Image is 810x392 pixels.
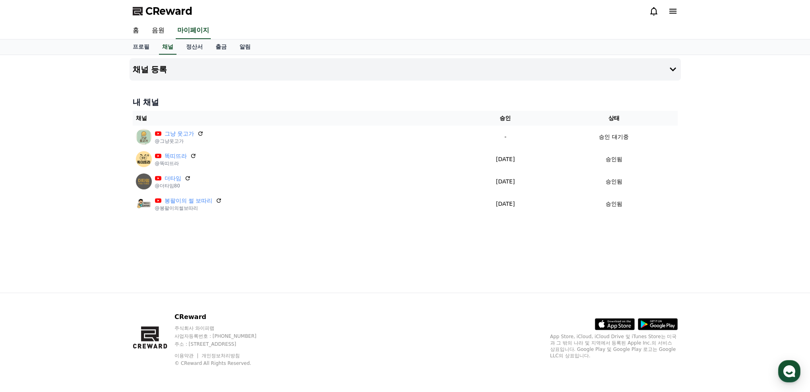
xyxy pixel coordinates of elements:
p: 승인됨 [606,200,622,208]
a: 더타임 [165,174,181,183]
h4: 내 채널 [133,97,678,108]
p: 승인됨 [606,177,622,186]
a: 출금 [209,39,233,55]
a: 정산서 [180,39,209,55]
img: 봉팔이의 썰 보따리 [136,196,152,212]
p: [DATE] [464,177,547,186]
p: 승인됨 [606,155,622,163]
p: [DATE] [464,200,547,208]
img: 더타임 [136,173,152,189]
a: 프로필 [126,39,156,55]
img: 그냥 웃고가 [136,129,152,145]
th: 채널 [133,111,461,126]
p: @그냥웃고가 [155,138,204,144]
p: 주소 : [STREET_ADDRESS] [175,341,272,347]
span: CReward [145,5,192,18]
button: 채널 등록 [129,58,681,81]
a: 홈 [126,22,145,39]
p: 사업자등록번호 : [PHONE_NUMBER] [175,333,272,339]
p: @더타임80 [155,183,191,189]
a: 음원 [145,22,171,39]
p: @봉팔이의썰보따리 [155,205,222,211]
th: 승인 [461,111,550,126]
a: 똑띠뜨라 [165,152,187,160]
p: CReward [175,312,272,322]
p: © CReward All Rights Reserved. [175,360,272,366]
p: 주식회사 와이피랩 [175,325,272,331]
a: 그냥 웃고가 [165,130,194,138]
a: 채널 [159,39,177,55]
th: 상태 [550,111,678,126]
img: 똑띠뜨라 [136,151,152,167]
h4: 채널 등록 [133,65,167,74]
p: - [464,133,547,141]
p: [DATE] [464,155,547,163]
p: 승인 대기중 [599,133,628,141]
p: App Store, iCloud, iCloud Drive 및 iTunes Store는 미국과 그 밖의 나라 및 지역에서 등록된 Apple Inc.의 서비스 상표입니다. Goo... [550,333,678,359]
a: CReward [133,5,192,18]
a: 개인정보처리방침 [202,353,240,359]
a: 마이페이지 [176,22,211,39]
a: 알림 [233,39,257,55]
p: @똑띠뜨라 [155,160,196,167]
a: 봉팔이의 썰 보따리 [165,197,213,205]
a: 이용약관 [175,353,200,359]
